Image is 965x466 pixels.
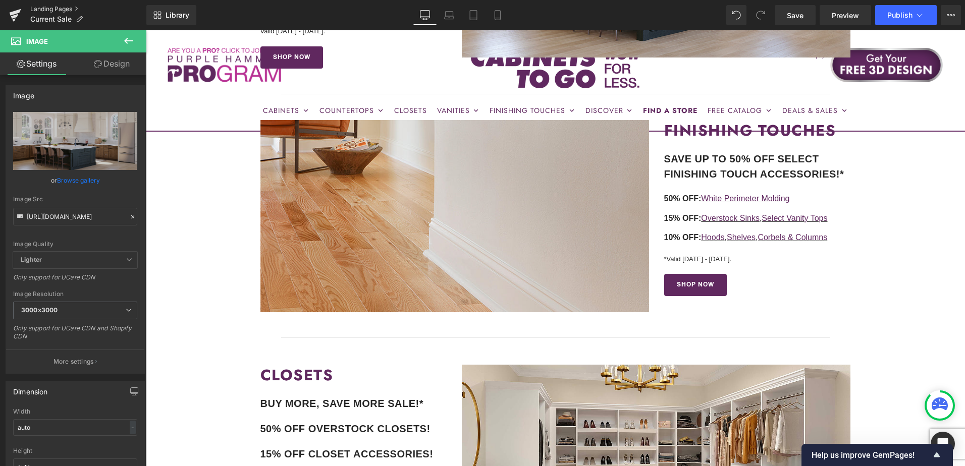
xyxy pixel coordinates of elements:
a: Hoods [555,203,578,211]
a: Laptop [437,5,461,25]
div: Image Src [13,196,137,203]
div: Image [13,86,34,100]
span: Image [26,37,48,45]
img: Up To 50% Off Select Accessories! [115,90,503,282]
a: SHOP NOW [518,244,581,266]
b: Lighter [21,256,42,263]
button: Show survey - Help us improve GemPages! [812,449,943,461]
b: SAVE UP TO 50% OFF SELECT FINISHING TOUCH ACCESSORIES!* [518,123,699,149]
a: Landing Pages [30,5,146,13]
div: Image Quality [13,241,137,248]
a: Overstock Sinks [555,184,614,192]
span: 50% OFF: [518,164,556,172]
a: Tablet [461,5,486,25]
div: Image Resolution [13,290,137,298]
div: - [130,421,136,434]
div: Width [13,408,137,415]
div: Only support for UCare CDN and Shopify CDN [13,324,137,347]
a: Design [75,52,148,75]
div: Height [13,447,137,454]
div: or [13,175,137,186]
span: 15% OFF: [518,184,556,192]
a: Browse gallery [57,171,100,189]
p: *Valid [DATE] - [DATE]. [518,225,705,234]
a: SHOP NOW [115,16,177,38]
p: , [518,181,705,196]
b: 3000x3000 [21,306,58,314]
a: Shelves [581,203,610,211]
a: New Library [146,5,196,25]
a: Desktop [413,5,437,25]
button: Redo [750,5,771,25]
button: Publish [875,5,937,25]
button: Undo [726,5,746,25]
div: Only support for UCare CDN [13,273,137,288]
input: Link [13,208,137,225]
a: Select Vanity Tops [616,184,681,192]
a: White Perimeter Molding [555,164,644,172]
button: More [941,5,961,25]
b: BUY MORE, SAVE MORE SALE!* [115,368,278,379]
span: 10% OFF: [518,203,556,211]
strong: CLOSETS [115,334,188,356]
span: SHOP NOW [127,24,165,31]
b: FINISHING TOUCHES [518,89,690,111]
span: Save [787,10,803,21]
button: More settings [6,349,144,373]
b: 15% OFF CLOSET ACCESSORIES! [115,418,288,429]
a: Preview [820,5,871,25]
span: Help us improve GemPages! [812,450,931,460]
span: , , [518,203,682,211]
span: Preview [832,10,859,21]
div: Open Intercom Messenger [931,432,955,456]
p: More settings [53,357,94,366]
b: 50% OFF OVERSTOCK CLOSETS! [115,393,285,404]
input: auto [13,419,137,436]
a: Corbels & Columns [612,203,681,211]
span: SHOP NOW [531,251,568,258]
span: Publish [887,11,913,19]
div: Dimension [13,382,48,396]
a: Mobile [486,5,510,25]
span: Current Sale [30,15,72,23]
span: Library [166,11,189,20]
